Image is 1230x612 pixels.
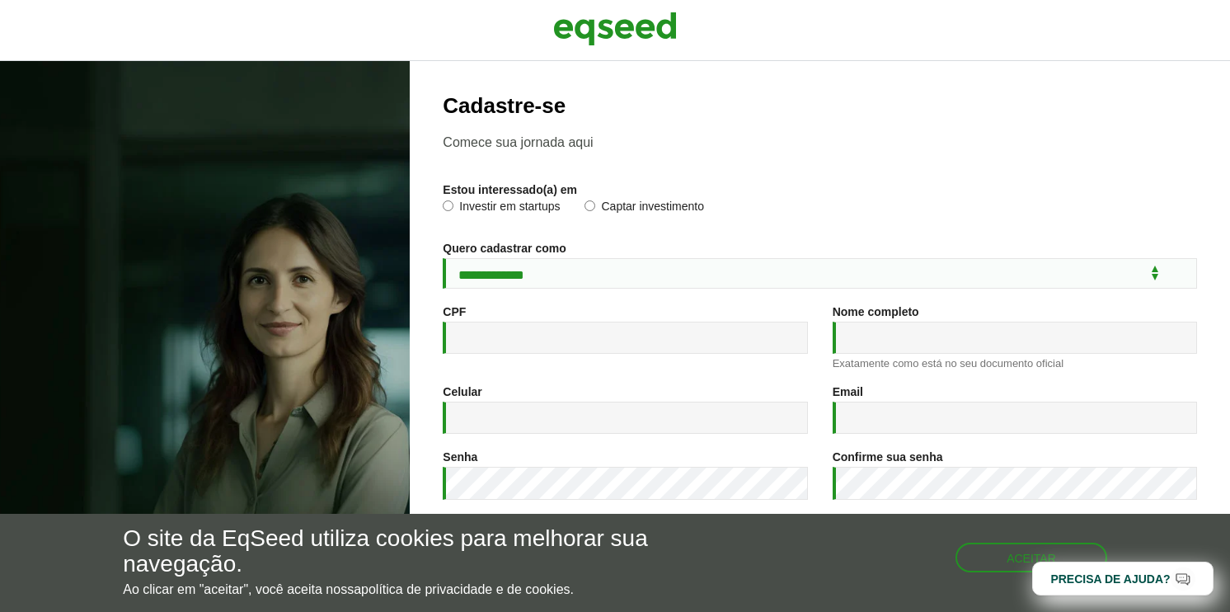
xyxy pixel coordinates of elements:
a: política de privacidade e de cookies [361,583,570,596]
input: Captar investimento [584,200,595,211]
p: Ao clicar em "aceitar", você aceita nossa . [123,581,713,597]
h2: Cadastre-se [443,94,1197,118]
label: CPF [443,306,466,318]
label: Senha [443,451,477,463]
label: Email [833,386,863,398]
p: Comece sua jornada aqui [443,134,1197,150]
label: Quero cadastrar como [443,242,566,254]
div: Exatamente como está no seu documento oficial [833,358,1197,369]
button: Aceitar [955,543,1107,572]
input: Investir em startups [443,200,453,211]
label: Estou interessado(a) em [443,184,577,195]
h5: O site da EqSeed utiliza cookies para melhorar sua navegação. [123,526,713,577]
label: Captar investimento [584,200,704,217]
img: EqSeed Logo [553,8,677,49]
label: Celular [443,386,481,398]
label: Investir em startups [443,200,560,217]
label: Nome completo [833,306,919,318]
label: Confirme sua senha [833,451,943,463]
